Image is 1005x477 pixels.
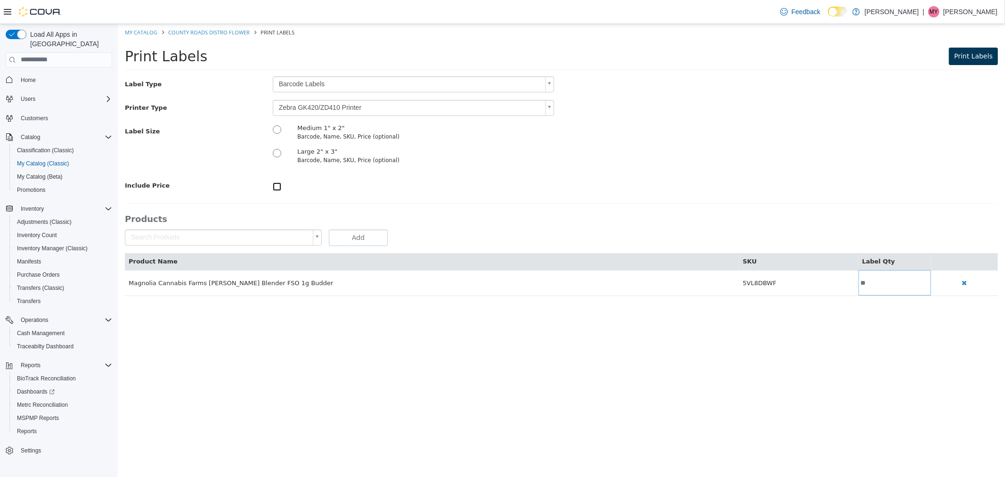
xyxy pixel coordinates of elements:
span: Users [17,93,112,105]
span: Settings [17,444,112,456]
span: Home [21,76,36,84]
div: Barcode, Name, SKU, Price (optional) [180,132,412,141]
a: Transfers (Classic) [13,282,68,294]
button: Operations [2,313,116,327]
span: Cash Management [17,329,65,337]
span: BioTrack Reconciliation [17,375,76,382]
span: Promotions [13,184,112,196]
span: Classification (Classic) [17,147,74,154]
span: Load All Apps in [GEOGRAPHIC_DATA] [26,30,112,49]
span: Promotions [17,186,46,194]
span: Adjustments (Classic) [17,218,72,226]
a: Customers [17,113,52,124]
span: Include Price [7,158,52,165]
a: Traceabilty Dashboard [13,341,77,352]
a: Inventory Count [13,230,61,241]
span: Traceabilty Dashboard [17,343,74,350]
p: [PERSON_NAME] [943,6,997,17]
div: Large 2" x 3" [180,123,412,132]
button: Home [2,73,116,87]
span: Manifests [13,256,112,267]
span: Manifests [17,258,41,265]
span: Traceabilty Dashboard [13,341,112,352]
button: Customers [2,111,116,125]
span: My Catalog (Beta) [17,173,63,181]
span: MY [930,6,938,17]
span: Zebra GK420/ZD410 Printer [155,76,424,91]
a: Inventory Manager (Classic) [13,243,91,254]
span: Settings [21,447,41,454]
span: Transfers [13,296,112,307]
button: Transfers (Classic) [9,281,116,295]
a: Search Products [7,206,204,222]
span: Inventory Manager (Classic) [17,245,88,252]
span: Label Size [7,104,42,111]
button: Catalog [2,131,116,144]
button: Inventory Manager (Classic) [9,242,116,255]
span: Label Type [7,57,44,64]
p: [PERSON_NAME] [865,6,919,17]
span: Cash Management [13,328,112,339]
button: Traceabilty Dashboard [9,340,116,353]
span: Metrc Reconciliation [17,401,68,409]
a: Dashboards [9,385,116,398]
span: Catalog [21,133,40,141]
button: My Catalog (Classic) [9,157,116,170]
span: Print Labels [836,28,875,36]
a: Zebra GK420/ZD410 Printer [155,76,437,92]
span: Inventory Count [17,231,57,239]
input: Dark Mode [828,7,848,16]
span: Customers [17,112,112,124]
a: BioTrack Reconciliation [13,373,80,384]
img: Cova [19,7,61,16]
button: Add [211,206,270,222]
a: MSPMP Reports [13,412,63,424]
button: Purchase Orders [9,268,116,281]
span: Users [21,95,35,103]
button: My Catalog (Beta) [9,170,116,183]
span: Catalog [17,132,112,143]
span: Metrc Reconciliation [13,399,112,411]
a: My Catalog (Beta) [13,171,66,182]
span: Print Labels [143,5,177,12]
span: Operations [17,314,112,326]
a: Reports [13,426,41,437]
span: Purchase Orders [17,271,60,279]
button: Classification (Classic) [9,144,116,157]
a: Promotions [13,184,49,196]
span: Inventory [21,205,44,213]
span: Transfers (Classic) [13,282,112,294]
a: Classification (Classic) [13,145,78,156]
span: Adjustments (Classic) [13,216,112,228]
span: Purchase Orders [13,269,112,280]
a: Dashboards [13,386,58,397]
button: Users [17,93,39,105]
span: Operations [21,316,49,324]
button: BioTrack Reconciliation [9,372,116,385]
span: My Catalog (Beta) [13,171,112,182]
a: Barcode Labels [155,52,437,68]
span: BioTrack Reconciliation [13,373,112,384]
a: My Catalog (Classic) [13,158,73,169]
span: Dashboards [13,386,112,397]
span: Printer Type [7,80,49,87]
button: MSPMP Reports [9,411,116,425]
a: My Catalog [7,5,40,12]
button: Inventory [2,202,116,215]
span: Transfers [17,297,41,305]
a: Adjustments (Classic) [13,216,75,228]
button: Catalog [17,132,44,143]
button: Inventory [17,203,48,214]
span: Inventory [17,203,112,214]
div: Mariah Yates [928,6,940,17]
a: Cash Management [13,328,68,339]
div: Barcode, Name, SKU, Price (optional) [180,109,412,117]
button: Adjustments (Classic) [9,215,116,229]
span: Classification (Classic) [13,145,112,156]
button: Settings [2,444,116,457]
span: Inventory Count [13,230,112,241]
button: Metrc Reconciliation [9,398,116,411]
button: Promotions [9,183,116,197]
span: Reports [21,362,41,369]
